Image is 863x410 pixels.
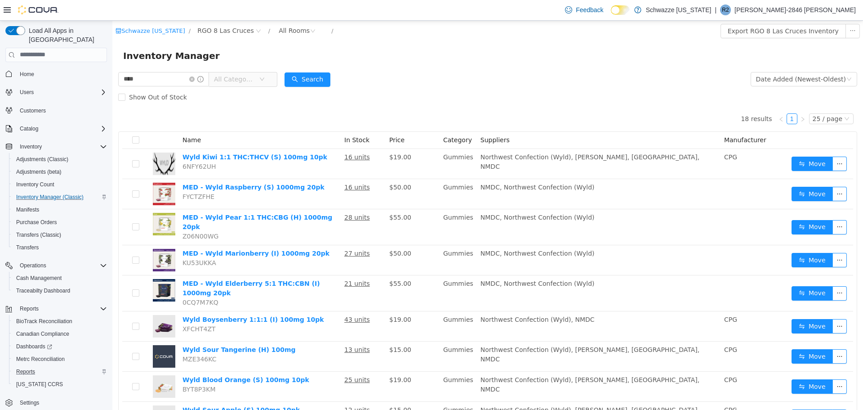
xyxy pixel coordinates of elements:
[20,399,39,406] span: Settings
[368,116,397,123] span: Suppliers
[9,153,111,166] button: Adjustments (Classic)
[277,193,299,200] span: $55.00
[13,242,107,253] span: Transfers
[688,96,693,101] i: icon: right
[9,166,111,178] button: Adjustments (beta)
[13,366,107,377] span: Reports
[277,116,292,123] span: Price
[232,163,258,170] u: 16 units
[277,325,299,333] span: $15.00
[327,225,365,255] td: Gummies
[9,365,111,378] button: Reports
[13,179,58,190] a: Inventory Count
[679,329,721,343] button: icon: swapMove
[715,5,716,15] p: |
[679,232,721,247] button: icon: swapMove
[277,229,299,236] span: $50.00
[3,7,9,13] i: icon: shop
[40,132,63,154] img: Wyld Kiwi 1:1 THC:THCV (S) 100mg 10pk hero shot
[232,116,257,123] span: In Stock
[612,356,625,363] span: CPG
[13,366,39,377] a: Reports
[327,255,365,291] td: Gummies
[9,284,111,297] button: Traceabilty Dashboard
[13,154,72,165] a: Adjustments (Classic)
[156,7,158,14] span: /
[219,7,221,14] span: /
[612,133,625,140] span: CPG
[76,7,78,14] span: /
[20,125,38,132] span: Catalog
[13,230,107,240] span: Transfers (Classic)
[16,368,35,375] span: Reports
[70,239,104,246] span: KU53UKKA
[2,68,111,81] button: Home
[25,26,107,44] span: Load All Apps in [GEOGRAPHIC_DATA]
[612,116,654,123] span: Manufacturer
[16,356,65,363] span: Metrc Reconciliation
[40,355,63,377] img: Wyld Blood Orange (S) 100mg 10pk hero shot
[20,71,34,78] span: Home
[368,133,587,149] span: Northwest Confection (Wyld), [PERSON_NAME], [GEOGRAPHIC_DATA], NMDC
[232,229,258,236] u: 27 units
[612,386,625,393] span: CPG
[20,89,34,96] span: Users
[9,178,111,191] button: Inventory Count
[232,356,258,363] u: 25 units
[368,356,587,372] span: Northwest Confection (Wyld), [PERSON_NAME], [GEOGRAPHIC_DATA], NMDC
[13,285,107,296] span: Traceabilty Dashboard
[13,316,76,327] a: BioTrack Reconciliation
[9,203,111,216] button: Manifests
[9,272,111,284] button: Cash Management
[646,5,712,15] p: Schwazze [US_STATE]
[232,133,258,140] u: 16 units
[85,5,142,15] span: RGO 8 Las Cruces
[9,315,111,328] button: BioTrack Reconciliation
[70,325,183,333] a: Wyld Sour Tangerine (H) 100mg
[16,105,107,116] span: Customers
[720,359,734,373] button: icon: ellipsis
[13,341,107,352] span: Dashboards
[16,141,45,152] button: Inventory
[720,329,734,343] button: icon: ellipsis
[2,259,111,272] button: Operations
[232,325,258,333] u: 13 units
[679,298,721,313] button: icon: swapMove
[675,93,685,103] a: 1
[720,136,734,150] button: icon: ellipsis
[13,273,65,284] a: Cash Management
[232,295,258,302] u: 43 units
[85,55,91,62] i: icon: info-circle
[16,260,107,271] span: Operations
[679,166,721,180] button: icon: swapMove
[679,359,721,373] button: icon: swapMove
[2,302,111,315] button: Reports
[13,73,78,80] span: Show Out of Stock
[2,104,111,117] button: Customers
[368,259,482,266] span: NMDC, Northwest Confection (Wyld)
[13,242,42,253] a: Transfers
[16,275,62,282] span: Cash Management
[16,156,68,163] span: Adjustments (Classic)
[2,140,111,153] button: Inventory
[70,193,220,210] a: MED - Wyld Pear 1:1 THC:CBG (H) 1000mg 20pk
[147,56,152,62] i: icon: down
[70,212,106,219] span: Z06N00WG
[13,329,73,339] a: Canadian Compliance
[734,5,856,15] p: [PERSON_NAME]-2846 [PERSON_NAME]
[16,206,39,213] span: Manifests
[9,340,111,353] a: Dashboards
[13,179,107,190] span: Inventory Count
[40,385,63,407] img: Wyld Sour Apple (S) 100mg 10pk hero shot
[232,259,258,266] u: 21 units
[679,136,721,150] button: icon: swapMove
[232,193,258,200] u: 28 units
[277,386,299,393] span: $15.00
[277,133,299,140] span: $19.00
[277,259,299,266] span: $55.00
[732,95,737,102] i: icon: down
[608,3,734,18] button: Export RGO 8 Las Cruces Inventory
[9,241,111,254] button: Transfers
[612,325,625,333] span: CPG
[20,143,42,150] span: Inventory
